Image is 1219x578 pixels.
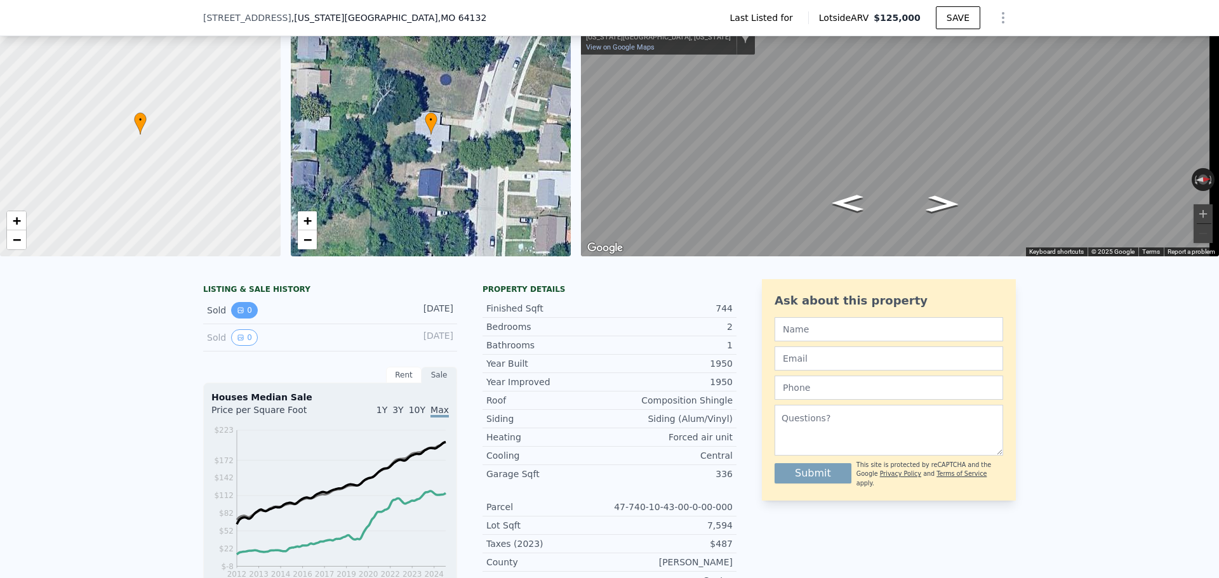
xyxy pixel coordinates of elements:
[1029,247,1084,256] button: Keyboard shortcuts
[741,30,750,44] a: Show location on map
[397,329,453,346] div: [DATE]
[219,527,234,535] tspan: $52
[214,491,234,500] tspan: $112
[775,346,1003,371] input: Email
[203,11,291,24] span: [STREET_ADDRESS]
[486,537,609,550] div: Taxes (2023)
[486,357,609,370] div: Year Built
[303,213,311,228] span: +
[486,501,609,513] div: Parcel
[609,394,733,407] div: Composition Shingle
[7,211,26,230] a: Zoom in
[486,394,609,407] div: Roof
[609,339,733,351] div: 1
[609,519,733,532] div: 7,594
[298,230,317,249] a: Zoom out
[486,556,609,568] div: County
[211,391,449,404] div: Houses Median Sale
[214,456,234,465] tspan: $172
[392,405,403,415] span: 3Y
[1091,248,1135,255] span: © 2025 Google
[1191,174,1215,185] button: Reset the view
[609,537,733,550] div: $487
[291,11,486,24] span: , [US_STATE][GEOGRAPHIC_DATA]
[609,357,733,370] div: 1950
[609,302,733,315] div: 744
[486,302,609,315] div: Finished Sqft
[486,468,609,480] div: Garage Sqft
[730,11,798,24] span: Last Listed for
[486,412,609,425] div: Siding
[1142,248,1160,255] a: Terms (opens in new tab)
[1168,248,1215,255] a: Report a problem
[425,112,437,135] div: •
[397,302,453,319] div: [DATE]
[990,5,1016,30] button: Show Options
[422,367,457,383] div: Sale
[409,405,425,415] span: 10Y
[486,449,609,462] div: Cooling
[581,13,1219,256] div: Map
[483,284,736,294] div: Property details
[134,112,147,135] div: •
[880,470,921,477] a: Privacy Policy
[203,284,457,297] div: LISTING & SALE HISTORY
[13,232,21,247] span: −
[214,473,234,482] tspan: $142
[486,320,609,333] div: Bedrooms
[819,11,874,24] span: Lotside ARV
[486,519,609,532] div: Lot Sqft
[207,329,320,346] div: Sold
[430,405,449,417] span: Max
[214,426,234,435] tspan: $223
[609,412,733,425] div: Siding (Alum/Vinyl)
[207,302,320,319] div: Sold
[609,501,733,513] div: 47-740-10-43-00-0-00-000
[425,114,437,126] span: •
[486,376,609,388] div: Year Improved
[586,43,655,51] a: View on Google Maps
[609,320,733,333] div: 2
[7,230,26,249] a: Zoom out
[211,404,330,424] div: Price per Square Foot
[1192,168,1199,191] button: Rotate counterclockwise
[438,13,487,23] span: , MO 64132
[231,302,258,319] button: View historical data
[486,431,609,443] div: Heating
[936,470,987,477] a: Terms of Service
[303,232,311,247] span: −
[584,240,626,256] img: Google
[775,376,1003,400] input: Phone
[856,461,1003,488] div: This site is protected by reCAPTCHA and the Google and apply.
[486,339,609,351] div: Bathrooms
[584,240,626,256] a: Open this area in Google Maps (opens a new window)
[912,192,974,217] path: Go North, Park Ave
[609,431,733,443] div: Forced air unit
[609,556,733,568] div: [PERSON_NAME]
[936,6,980,29] button: SAVE
[775,292,1003,310] div: Ask about this property
[219,544,234,553] tspan: $22
[221,562,234,571] tspan: $-8
[298,211,317,230] a: Zoom in
[376,405,387,415] span: 1Y
[1194,224,1213,243] button: Zoom out
[874,13,921,23] span: $125,000
[609,468,733,480] div: 336
[13,213,21,228] span: +
[609,449,733,462] div: Central
[1194,204,1213,223] button: Zoom in
[581,13,1219,256] div: Street View
[775,463,851,483] button: Submit
[219,509,234,518] tspan: $82
[1208,168,1215,191] button: Rotate clockwise
[134,114,147,126] span: •
[386,367,422,383] div: Rent
[609,376,733,388] div: 1950
[775,317,1003,341] input: Name
[586,33,731,41] div: [US_STATE][GEOGRAPHIC_DATA], [US_STATE]
[819,191,877,215] path: Go South, Park Ave
[231,329,258,346] button: View historical data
